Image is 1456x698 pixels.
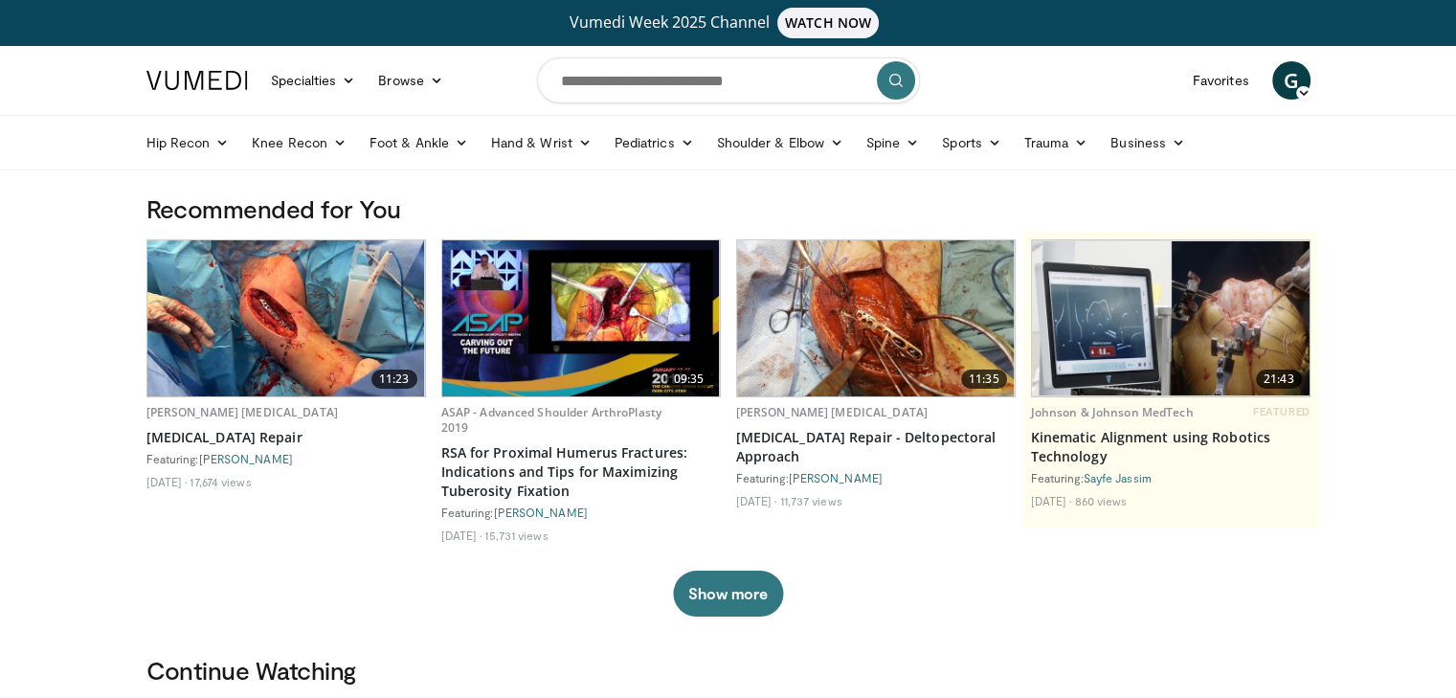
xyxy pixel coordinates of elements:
a: 11:35 [737,240,1015,396]
li: [DATE] [736,493,777,508]
img: 942ab6a0-b2b1-454f-86f4-6c6fa0cc43bd.620x360_q85_upscale.jpg [147,240,425,396]
li: 860 views [1074,493,1127,508]
a: 09:35 [442,240,720,396]
h3: Recommended for You [146,193,1310,224]
a: Sayfe Jassim [1084,471,1152,484]
a: [PERSON_NAME] [MEDICAL_DATA] [736,404,928,420]
a: Specialties [259,61,368,100]
button: Show more [673,571,783,617]
a: Favorites [1181,61,1261,100]
a: Browse [367,61,455,100]
a: RSA for Proximal Humerus Fractures: Indications and Tips for Maximizing Tuberosity Fixation [441,443,721,501]
a: Vumedi Week 2025 ChannelWATCH NOW [149,8,1308,38]
input: Search topics, interventions [537,57,920,103]
a: Hand & Wrist [480,124,603,162]
div: Featuring: [1031,470,1310,485]
img: VuMedi Logo [146,71,248,90]
span: FEATURED [1253,405,1310,418]
a: [MEDICAL_DATA] Repair [146,428,426,447]
img: 53f6b3b0-db1e-40d0-a70b-6c1023c58e52.620x360_q85_upscale.jpg [442,240,720,396]
a: Hip Recon [135,124,241,162]
div: Featuring: [736,470,1016,485]
a: Johnson & Johnson MedTech [1031,404,1194,420]
li: [DATE] [1031,493,1072,508]
a: [PERSON_NAME] [MEDICAL_DATA] [146,404,338,420]
li: [DATE] [146,474,188,489]
a: G [1272,61,1310,100]
a: [PERSON_NAME] [789,471,883,484]
a: Spine [855,124,930,162]
h3: Continue Watching [146,655,1310,686]
img: 14eb532a-29de-4700-9bed-a46ffd2ec262.620x360_q85_upscale.jpg [737,240,1015,396]
div: Featuring: [441,505,721,520]
a: Trauma [1013,124,1100,162]
a: Business [1099,124,1197,162]
a: Foot & Ankle [358,124,480,162]
li: 11,737 views [779,493,841,508]
li: 17,674 views [190,474,251,489]
span: 11:35 [961,370,1007,389]
a: [PERSON_NAME] [494,506,588,519]
span: 09:35 [666,370,712,389]
a: [PERSON_NAME] [199,452,293,465]
span: 11:23 [371,370,417,389]
a: 21:43 [1032,240,1310,396]
span: WATCH NOW [777,8,879,38]
a: Shoulder & Elbow [706,124,855,162]
a: Knee Recon [240,124,358,162]
a: Pediatrics [603,124,706,162]
img: 85482610-0380-4aae-aa4a-4a9be0c1a4f1.620x360_q85_upscale.jpg [1032,241,1310,396]
a: [MEDICAL_DATA] Repair - Deltopectoral Approach [736,428,1016,466]
a: 11:23 [147,240,425,396]
li: [DATE] [441,528,482,543]
a: ASAP - Advanced Shoulder ArthroPlasty 2019 [441,404,661,436]
span: 21:43 [1256,370,1302,389]
li: 15,731 views [484,528,548,543]
div: Featuring: [146,451,426,466]
a: Sports [930,124,1013,162]
a: Kinematic Alignment using Robotics Technology [1031,428,1310,466]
